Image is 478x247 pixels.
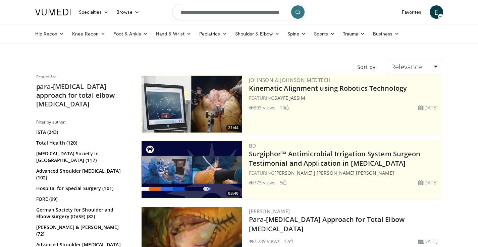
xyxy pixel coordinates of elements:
[36,150,128,164] a: [MEDICAL_DATA] Society In [GEOGRAPHIC_DATA] (117)
[418,179,438,186] li: [DATE]
[142,141,242,198] a: 03:40
[112,5,143,19] a: Browse
[142,76,242,133] img: 85482610-0380-4aae-aa4a-4a9be0c1a4f1.300x170_q85_crop-smart_upscale.jpg
[36,207,128,220] a: German Society for Shoulder and Elbow Surgery (DVSE) (82)
[75,5,113,19] a: Specialties
[249,142,256,149] a: BD
[249,149,421,168] a: Surgiphor™ Antimicrobial Irrigation System Surgeon Testimonial and Application in [MEDICAL_DATA]
[226,125,241,131] span: 21:44
[36,196,128,202] a: FORE (99)
[36,82,130,108] h2: para-[MEDICAL_DATA] approach for total elbow [MEDICAL_DATA]
[249,215,405,233] a: Para-[MEDICAL_DATA] Approach for Total Elbow [MEDICAL_DATA]
[284,238,293,245] li: 12
[249,104,276,111] li: 893 views
[142,76,242,133] a: 21:44
[352,60,382,74] div: Sort by:
[339,27,369,40] a: Trauma
[280,179,286,186] li: 5
[249,179,276,186] li: 773 views
[36,140,128,146] a: Total Health (120)
[31,27,68,40] a: Hip Recon
[280,104,289,111] li: 10
[36,119,130,125] h3: Filter by author:
[36,185,128,192] a: Hospital for Special Surgery (101)
[195,27,231,40] a: Pediatrics
[310,27,339,40] a: Sports
[142,141,242,198] img: 70422da6-974a-44ac-bf9d-78c82a89d891.300x170_q85_crop-smart_upscale.jpg
[36,74,130,80] p: Results for:
[249,84,407,93] a: Kinematic Alignment using Robotics Technology
[283,27,310,40] a: Spine
[398,5,426,19] a: Favorites
[231,27,283,40] a: Shoulder & Elbow
[418,104,438,111] li: [DATE]
[249,238,280,245] li: 2,289 views
[35,9,71,15] img: VuMedi Logo
[387,60,442,74] a: Relevance
[249,208,290,215] a: [PERSON_NAME]
[172,4,306,20] input: Search topics, interventions
[152,27,195,40] a: Hand & Wrist
[418,238,438,245] li: [DATE]
[274,95,305,101] a: Sayfe Jassim
[249,169,441,176] div: FEATURING
[68,27,109,40] a: Knee Recon
[36,129,128,136] a: ISTA (243)
[36,168,128,181] a: Advanced Shoulder [MEDICAL_DATA] (102)
[274,170,394,176] a: [PERSON_NAME] J [PERSON_NAME] [PERSON_NAME]
[109,27,152,40] a: Foot & Ankle
[36,224,128,237] a: [PERSON_NAME] & [PERSON_NAME] (72)
[391,62,422,71] span: Relevance
[226,190,241,196] span: 03:40
[430,5,443,19] a: E
[249,77,331,83] a: Johnson & Johnson MedTech
[369,27,403,40] a: Business
[249,94,441,101] div: FEATURING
